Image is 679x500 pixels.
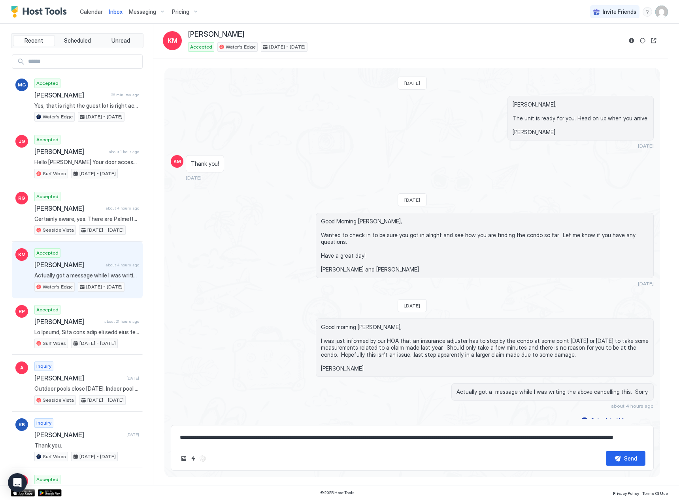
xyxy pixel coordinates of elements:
[34,318,101,326] span: [PERSON_NAME]
[179,454,189,463] button: Upload image
[126,432,139,437] span: [DATE]
[36,363,51,370] span: Inquiry
[80,8,103,15] span: Calendar
[643,7,652,17] div: menu
[11,489,35,496] a: App Store
[25,55,142,68] input: Input Field
[603,8,636,15] span: Invite Friends
[43,340,66,347] span: Surf Vibes
[19,421,25,428] span: KB
[611,403,654,409] span: about 4 hours ago
[580,415,654,426] button: Scheduled Messages
[11,6,70,18] div: Host Tools Logo
[172,8,189,15] span: Pricing
[638,281,654,287] span: [DATE]
[34,329,139,336] span: Lo Ipsumd, Sita cons adip eli sedd eius te inc. Ut la etd magna al enim admin ven quis N exerci u...
[100,35,141,46] button: Unread
[86,113,123,120] span: [DATE] - [DATE]
[34,148,106,155] span: [PERSON_NAME]
[642,489,668,497] a: Terms Of Use
[186,175,202,181] span: [DATE]
[106,262,139,268] span: about 4 hours ago
[111,92,139,97] span: 36 minutes ago
[80,7,103,16] a: Calendar
[36,80,58,87] span: Accepted
[79,170,116,177] span: [DATE] - [DATE]
[18,195,25,202] span: RG
[168,36,177,45] span: KM
[87,227,124,234] span: [DATE] - [DATE]
[269,43,306,51] span: [DATE] - [DATE]
[34,442,139,449] span: Thank you.
[320,490,355,495] span: © 2025 Host Tools
[226,43,256,51] span: Water's Edge
[613,491,639,496] span: Privacy Policy
[109,149,139,154] span: about 1 hour ago
[404,303,420,309] span: [DATE]
[34,261,102,269] span: [PERSON_NAME]
[13,35,55,46] button: Recent
[34,102,139,109] span: Yes, that is right the guest lot is right across. You will have two guest passes available for yo...
[649,36,658,45] button: Open reservation
[18,81,26,88] span: MG
[627,36,636,45] button: Reservation information
[129,8,156,15] span: Messaging
[86,283,123,290] span: [DATE] - [DATE]
[321,324,649,372] span: Good morning [PERSON_NAME], I was just informed by our HOA that an insurance adjuster has to stop...
[36,249,58,257] span: Accepted
[43,283,73,290] span: Water's Edge
[19,138,25,145] span: JG
[191,160,219,167] span: Thank you!
[20,364,23,371] span: A
[638,36,647,45] button: Sync reservation
[8,473,27,492] div: Open Intercom Messenger
[34,204,102,212] span: [PERSON_NAME]
[36,193,58,200] span: Accepted
[174,158,181,165] span: KM
[34,215,139,223] span: Certainly aware, yes. There are Palmetto Bugs throughout the complex and the HOA treats each of t...
[188,30,244,39] span: [PERSON_NAME]
[36,476,58,483] span: Accepted
[34,159,139,166] span: Hello [PERSON_NAME] Your door access code is the same as the last 6 digits of your phone number: ...
[190,43,212,51] span: Accepted
[34,431,123,439] span: [PERSON_NAME]
[638,143,654,149] span: [DATE]
[87,397,124,404] span: [DATE] - [DATE]
[34,374,123,382] span: [PERSON_NAME]
[104,319,139,324] span: about 21 hours ago
[106,206,139,211] span: about 4 hours ago
[655,6,668,18] div: User profile
[111,37,130,44] span: Unread
[613,489,639,497] a: Privacy Policy
[109,8,123,15] span: Inbox
[43,227,74,234] span: Seaside Vista
[18,251,26,258] span: KM
[43,113,73,120] span: Water's Edge
[591,416,645,425] div: Scheduled Messages
[456,388,649,395] span: Actually got a message while I was writing the above cancelling this. Sorry.
[43,170,66,177] span: Surf Vibes
[404,80,420,86] span: [DATE]
[34,385,139,392] span: Outdoor pools close [DATE]. Indoor pool is also available.
[79,340,116,347] span: [DATE] - [DATE]
[36,136,58,143] span: Accepted
[43,397,74,404] span: Seaside Vista
[36,419,51,427] span: Inquiry
[404,197,420,203] span: [DATE]
[109,7,123,16] a: Inbox
[79,453,116,460] span: [DATE] - [DATE]
[606,451,645,466] button: Send
[624,454,637,463] div: Send
[513,101,649,136] span: [PERSON_NAME], The unit is ready for you. Head on up when you arrive. [PERSON_NAME]
[126,376,139,381] span: [DATE]
[189,454,198,463] button: Quick reply
[34,272,139,279] span: Actually got a message while I was writing the above cancelling this. Sorry.
[34,91,108,99] span: [PERSON_NAME]
[43,453,66,460] span: Surf Vibes
[64,37,91,44] span: Scheduled
[11,33,143,48] div: tab-group
[38,489,62,496] a: Google Play Store
[57,35,98,46] button: Scheduled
